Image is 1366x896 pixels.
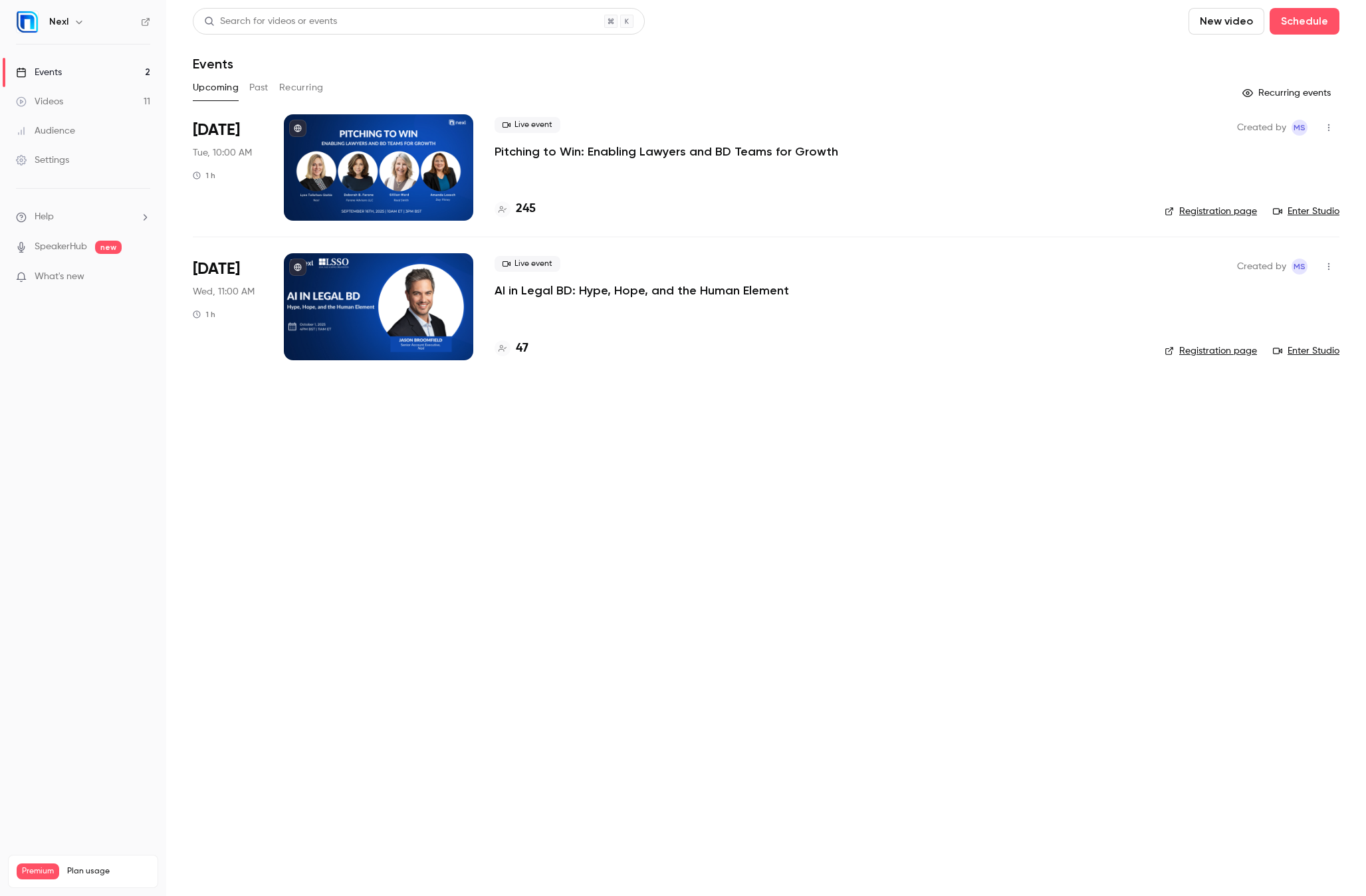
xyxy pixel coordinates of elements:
div: 1 h [193,309,215,320]
span: new [95,241,122,254]
a: SpeakerHub [35,240,87,254]
span: MS [1294,259,1306,275]
a: Registration page [1165,205,1257,218]
button: Recurring [279,77,324,98]
span: Created by [1237,259,1286,275]
div: Videos [16,95,63,108]
div: Settings [16,154,69,167]
div: Events [16,66,62,79]
h1: Events [193,56,233,72]
span: Created by [1237,120,1286,136]
button: New video [1189,8,1264,35]
span: [DATE] [193,120,240,141]
div: Search for videos or events [204,15,337,29]
a: Enter Studio [1273,344,1339,358]
iframe: Noticeable Trigger [134,271,150,283]
a: 47 [495,340,528,358]
div: 1 h [193,170,215,181]
a: 245 [495,200,536,218]
span: Premium [17,863,59,879]
a: Enter Studio [1273,205,1339,218]
span: Wed, 11:00 AM [193,285,255,298]
span: What's new [35,270,84,284]
button: Past [249,77,269,98]
button: Recurring events [1236,82,1339,104]
span: Melissa Strauss [1292,259,1308,275]
span: [DATE] [193,259,240,280]
button: Schedule [1270,8,1339,35]
span: Live event [495,117,560,133]
div: Sep 16 Tue, 9:00 AM (America/Chicago) [193,114,263,221]
button: Upcoming [193,77,239,98]
span: Plan usage [67,866,150,877]
span: Melissa Strauss [1292,120,1308,136]
a: AI in Legal BD: Hype, Hope, and the Human Element [495,282,789,298]
span: Live event [495,256,560,272]
div: Audience [16,124,75,138]
a: Registration page [1165,344,1257,358]
a: Pitching to Win: Enabling Lawyers and BD Teams for Growth [495,144,838,160]
img: Nexl [17,11,38,33]
div: Oct 1 Wed, 10:00 AM (America/Chicago) [193,253,263,360]
span: MS [1294,120,1306,136]
span: Tue, 10:00 AM [193,146,252,160]
li: help-dropdown-opener [16,210,150,224]
span: Help [35,210,54,224]
h4: 245 [516,200,536,218]
h4: 47 [516,340,528,358]
h6: Nexl [49,15,68,29]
